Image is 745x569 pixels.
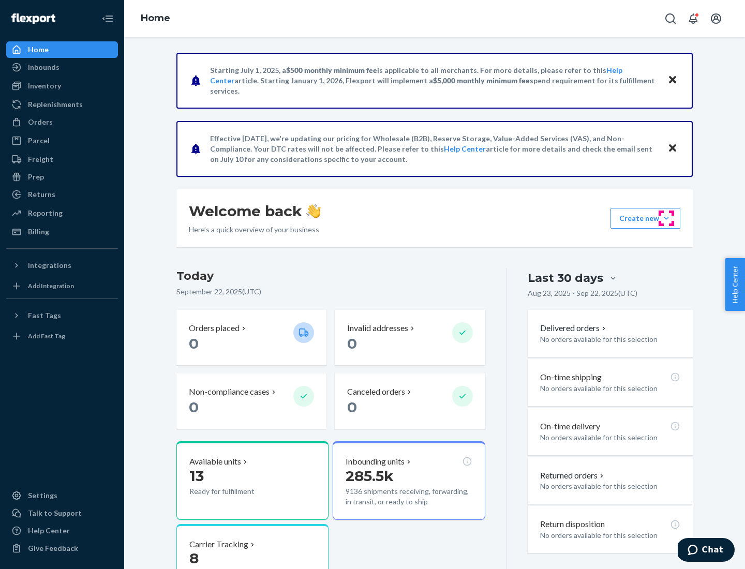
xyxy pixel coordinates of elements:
a: Prep [6,169,118,185]
div: Fast Tags [28,310,61,321]
a: Replenishments [6,96,118,113]
p: 9136 shipments receiving, forwarding, in transit, or ready to ship [346,486,472,507]
button: Create new [610,208,680,229]
img: Flexport logo [11,13,55,24]
button: Non-compliance cases 0 [176,373,326,429]
p: No orders available for this selection [540,432,680,443]
p: Effective [DATE], we're updating our pricing for Wholesale (B2B), Reserve Storage, Value-Added Se... [210,133,658,164]
div: Help Center [28,526,70,536]
a: Add Integration [6,278,118,294]
button: Delivered orders [540,322,608,334]
p: September 22, 2025 ( UTC ) [176,287,485,297]
div: Home [28,44,49,55]
div: Returns [28,189,55,200]
p: Inbounding units [346,456,405,468]
span: 0 [347,335,357,352]
div: Parcel [28,136,50,146]
span: $5,000 monthly minimum fee [433,76,530,85]
a: Billing [6,223,118,240]
button: Orders placed 0 [176,310,326,365]
span: 285.5k [346,467,394,485]
p: No orders available for this selection [540,334,680,345]
p: Available units [189,456,241,468]
a: Home [6,41,118,58]
button: Returned orders [540,470,606,482]
span: 0 [189,398,199,416]
a: Help Center [444,144,486,153]
div: Inbounds [28,62,59,72]
button: Open account menu [706,8,726,29]
span: $500 monthly minimum fee [286,66,377,74]
div: Billing [28,227,49,237]
a: Returns [6,186,118,203]
h1: Welcome back [189,202,321,220]
button: Available units13Ready for fulfillment [176,441,329,520]
p: Non-compliance cases [189,386,270,398]
a: Inventory [6,78,118,94]
button: Integrations [6,257,118,274]
span: 0 [189,335,199,352]
div: Settings [28,490,57,501]
p: Invalid addresses [347,322,408,334]
div: Add Fast Tag [28,332,65,340]
h3: Today [176,268,485,284]
button: Close [666,73,679,88]
p: On-time shipping [540,371,602,383]
span: 8 [189,549,199,567]
span: 0 [347,398,357,416]
button: Talk to Support [6,505,118,521]
p: No orders available for this selection [540,383,680,394]
p: No orders available for this selection [540,530,680,541]
p: Here’s a quick overview of your business [189,224,321,235]
div: Talk to Support [28,508,82,518]
button: Close Navigation [97,8,118,29]
div: Last 30 days [528,270,603,286]
button: Open notifications [683,8,704,29]
div: Replenishments [28,99,83,110]
p: On-time delivery [540,421,600,432]
button: Give Feedback [6,540,118,557]
div: Orders [28,117,53,127]
div: Prep [28,172,44,182]
div: Add Integration [28,281,74,290]
p: Aug 23, 2025 - Sep 22, 2025 ( UTC ) [528,288,637,298]
a: Inbounds [6,59,118,76]
div: Freight [28,154,53,164]
iframe: Opens a widget where you can chat to one of our agents [678,538,735,564]
p: Orders placed [189,322,240,334]
button: Inbounding units285.5k9136 shipments receiving, forwarding, in transit, or ready to ship [333,441,485,520]
p: Starting July 1, 2025, a is applicable to all merchants. For more details, please refer to this a... [210,65,658,96]
a: Reporting [6,205,118,221]
p: Return disposition [540,518,605,530]
p: Ready for fulfillment [189,486,285,497]
div: Give Feedback [28,543,78,553]
p: Canceled orders [347,386,405,398]
img: hand-wave emoji [306,204,321,218]
a: Add Fast Tag [6,328,118,345]
button: Close [666,141,679,156]
p: Carrier Tracking [189,538,248,550]
a: Freight [6,151,118,168]
button: Canceled orders 0 [335,373,485,429]
button: Fast Tags [6,307,118,324]
button: Help Center [725,258,745,311]
span: 13 [189,467,204,485]
div: Integrations [28,260,71,271]
a: Home [141,12,170,24]
a: Settings [6,487,118,504]
button: Open Search Box [660,8,681,29]
ol: breadcrumbs [132,4,178,34]
button: Invalid addresses 0 [335,310,485,365]
div: Reporting [28,208,63,218]
a: Help Center [6,522,118,539]
div: Inventory [28,81,61,91]
p: No orders available for this selection [540,481,680,491]
a: Parcel [6,132,118,149]
a: Orders [6,114,118,130]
